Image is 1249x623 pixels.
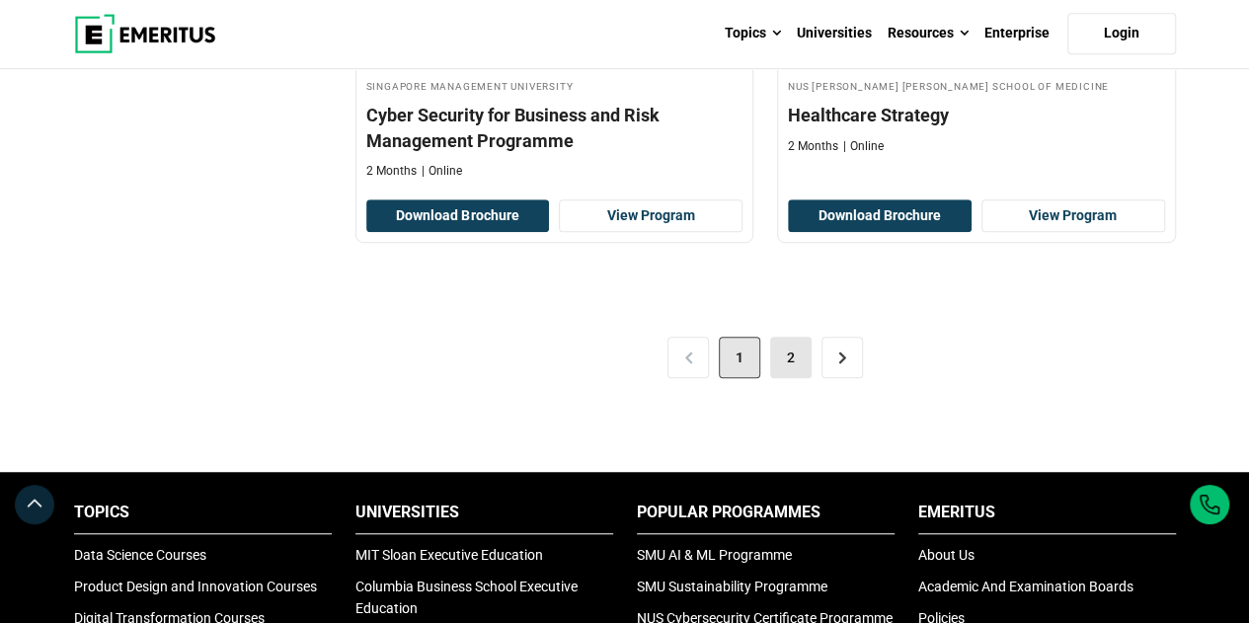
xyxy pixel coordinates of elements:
a: Columbia Business School Executive Education [355,579,578,616]
a: View Program [981,199,1165,233]
button: Download Brochure [788,199,972,233]
a: Product Design and Innovation Courses [74,579,317,594]
span: 1 [719,337,760,378]
p: Online [422,163,462,180]
a: Data Science Courses [74,547,206,563]
p: Online [843,138,884,155]
a: Academic And Examination Boards [918,579,1133,594]
a: SMU AI & ML Programme [637,547,792,563]
p: 2 Months [788,138,838,155]
a: Login [1067,13,1176,54]
a: 2 [770,337,812,378]
a: View Program [559,199,742,233]
button: Download Brochure [366,199,550,233]
p: 2 Months [366,163,417,180]
h4: Healthcare Strategy [788,103,1165,127]
a: SMU Sustainability Programme [637,579,827,594]
a: > [821,337,863,378]
h4: NUS [PERSON_NAME] [PERSON_NAME] School of Medicine [788,77,1165,94]
h4: Singapore Management University [366,77,743,94]
h4: Cyber Security for Business and Risk Management Programme [366,103,743,152]
a: About Us [918,547,975,563]
a: MIT Sloan Executive Education [355,547,543,563]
